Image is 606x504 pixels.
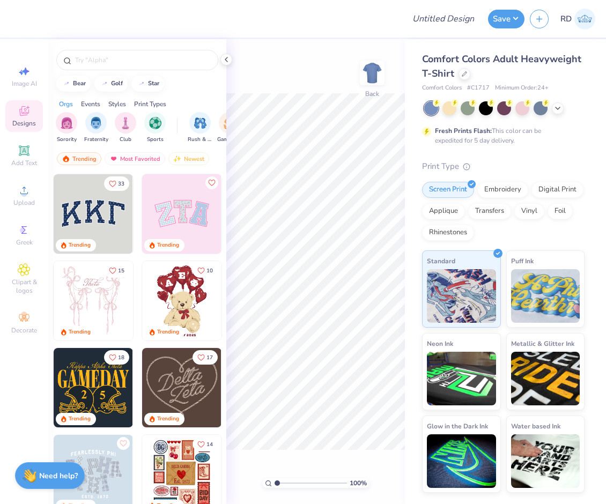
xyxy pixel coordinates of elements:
[217,112,242,144] div: filter for Game Day
[104,263,129,278] button: Like
[427,338,453,349] span: Neon Ink
[511,255,534,266] span: Puff Ink
[365,89,379,99] div: Back
[148,80,159,86] div: star
[56,112,77,144] button: filter button
[350,478,367,488] span: 100 %
[147,136,164,144] span: Sports
[422,53,581,80] span: Comfort Colors Adult Heavyweight T-Shirt
[205,176,218,189] button: Like
[467,84,490,93] span: # C1717
[221,348,300,427] img: ead2b24a-117b-4488-9b34-c08fd5176a7b
[477,182,528,198] div: Embroidery
[206,442,213,447] span: 14
[495,84,549,93] span: Minimum Order: 24 +
[404,8,483,29] input: Untitled Design
[39,471,78,481] strong: Need help?
[206,268,213,273] span: 10
[560,9,595,29] a: RD
[13,198,35,207] span: Upload
[435,127,492,135] strong: Fresh Prints Flash:
[194,117,206,129] img: Rush & Bid Image
[217,112,242,144] button: filter button
[12,119,36,128] span: Designs
[361,62,383,84] img: Back
[427,420,488,432] span: Glow in the Dark Ink
[224,117,236,129] img: Game Day Image
[117,437,130,450] button: Like
[56,112,77,144] div: filter for Sorority
[188,112,212,144] button: filter button
[468,203,511,219] div: Transfers
[109,155,118,162] img: most_fav.gif
[62,155,70,162] img: trending.gif
[144,112,166,144] div: filter for Sports
[427,352,496,405] img: Neon Ink
[560,13,572,25] span: RD
[531,182,583,198] div: Digital Print
[105,152,165,165] div: Most Favorited
[221,174,300,254] img: 5ee11766-d822-42f5-ad4e-763472bf8dcf
[144,112,166,144] button: filter button
[84,112,108,144] div: filter for Fraternity
[56,76,91,92] button: bear
[69,241,91,249] div: Trending
[132,174,212,254] img: edfb13fc-0e43-44eb-bea2-bf7fc0dd67f9
[61,117,73,129] img: Sorority Image
[84,136,108,144] span: Fraternity
[11,326,37,335] span: Decorate
[193,350,218,365] button: Like
[221,261,300,340] img: e74243e0-e378-47aa-a400-bc6bcb25063a
[132,261,212,340] img: d12a98c7-f0f7-4345-bf3a-b9f1b718b86e
[131,76,164,92] button: star
[54,261,133,340] img: 83dda5b0-2158-48ca-832c-f6b4ef4c4536
[511,338,574,349] span: Metallic & Glitter Ink
[168,152,209,165] div: Newest
[157,328,179,336] div: Trending
[120,136,131,144] span: Club
[90,117,102,129] img: Fraternity Image
[511,434,580,488] img: Water based Ink
[84,112,108,144] button: filter button
[73,80,86,86] div: bear
[422,203,465,219] div: Applique
[108,99,126,109] div: Styles
[118,181,124,187] span: 33
[115,112,136,144] div: filter for Club
[118,355,124,360] span: 18
[12,79,37,88] span: Image AI
[193,437,218,451] button: Like
[511,352,580,405] img: Metallic & Glitter Ink
[132,348,212,427] img: 2b704b5a-84f6-4980-8295-53d958423ff9
[104,350,129,365] button: Like
[188,136,212,144] span: Rush & Bid
[62,80,71,87] img: trend_line.gif
[149,117,161,129] img: Sports Image
[115,112,136,144] button: filter button
[118,268,124,273] span: 15
[142,261,221,340] img: 587403a7-0594-4a7f-b2bd-0ca67a3ff8dd
[422,182,474,198] div: Screen Print
[69,415,91,423] div: Trending
[422,160,585,173] div: Print Type
[94,76,128,92] button: golf
[11,159,37,167] span: Add Text
[422,225,474,241] div: Rhinestones
[57,152,101,165] div: Trending
[69,328,91,336] div: Trending
[142,348,221,427] img: 12710c6a-dcc0-49ce-8688-7fe8d5f96fe2
[111,80,123,86] div: golf
[57,136,77,144] span: Sorority
[59,99,73,109] div: Orgs
[100,80,109,87] img: trend_line.gif
[104,176,129,191] button: Like
[511,420,560,432] span: Water based Ink
[173,155,182,162] img: Newest.gif
[137,80,146,87] img: trend_line.gif
[157,415,179,423] div: Trending
[54,348,133,427] img: b8819b5f-dd70-42f8-b218-32dd770f7b03
[514,203,544,219] div: Vinyl
[157,241,179,249] div: Trending
[217,136,242,144] span: Game Day
[488,10,524,28] button: Save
